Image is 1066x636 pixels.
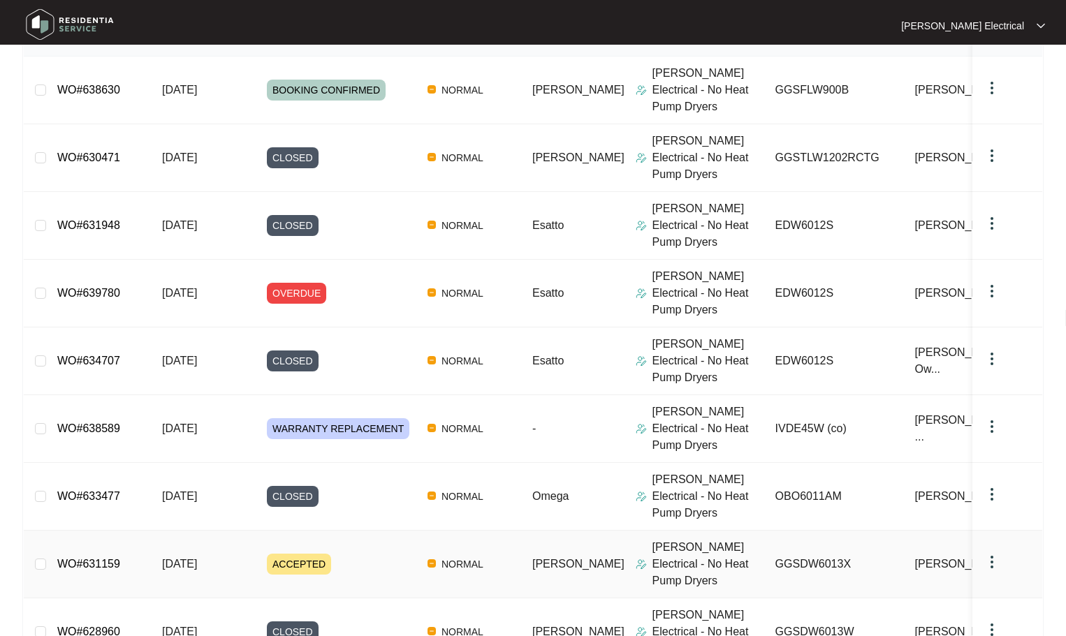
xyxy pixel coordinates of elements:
td: GGSDW6013X [764,531,904,598]
p: [PERSON_NAME] Electrical - No Heat Pump Dryers [652,133,764,183]
p: [PERSON_NAME] Electrical - No Heat Pump Dryers [652,471,764,522]
span: NORMAL [436,488,489,505]
p: [PERSON_NAME] Electrical - No Heat Pump Dryers [652,336,764,386]
span: [DATE] [162,151,197,163]
span: WARRANTY REPLACEMENT [267,418,409,439]
td: GGSTLW1202RCTG [764,124,904,192]
img: Vercel Logo [428,153,436,161]
td: EDW6012S [764,260,904,327]
a: WO#630471 [57,151,120,163]
span: [PERSON_NAME] [915,82,1007,98]
a: WO#631159 [57,558,120,570]
img: Vercel Logo [428,424,436,432]
img: dropdown arrow [984,486,1000,503]
span: CLOSED [267,486,319,507]
img: dropdown arrow [984,215,1000,232]
p: [PERSON_NAME] Electrical - No Heat Pump Dryers [652,539,764,589]
span: [DATE] [162,422,197,434]
img: Vercel Logo [428,85,436,94]
span: NORMAL [436,149,489,166]
img: dropdown arrow [984,350,1000,367]
p: [PERSON_NAME] Electrical - No Heat Pump Dryers [652,65,764,115]
span: [PERSON_NAME] [915,556,1007,572]
img: dropdown arrow [984,283,1000,299]
td: IVDE45W (co) [764,395,904,463]
img: Assigner Icon [636,355,647,367]
span: [DATE] [162,287,197,299]
td: OBO6011AM [764,463,904,531]
img: Assigner Icon [636,559,647,570]
td: GGSFLW900B [764,57,904,124]
a: WO#638630 [57,84,120,96]
span: Esatto [532,287,564,299]
a: WO#638589 [57,422,120,434]
span: [PERSON_NAME]... [915,149,1016,166]
img: Assigner Icon [636,288,647,299]
span: Omega [532,490,569,502]
span: [PERSON_NAME] & ... [915,412,1025,445]
span: Esatto [532,355,564,367]
span: NORMAL [436,556,489,572]
span: [DATE] [162,84,197,96]
img: Assigner Icon [636,152,647,163]
span: BOOKING CONFIRMED [267,80,386,101]
img: Vercel Logo [428,288,436,297]
span: ACCEPTED [267,554,331,575]
span: [PERSON_NAME] [532,151,625,163]
img: dropdown arrow [984,418,1000,435]
span: Esatto [532,219,564,231]
span: NORMAL [436,353,489,369]
span: NORMAL [436,420,489,437]
p: [PERSON_NAME] Electrical [901,19,1024,33]
img: Vercel Logo [428,491,436,500]
span: [DATE] [162,558,197,570]
span: [PERSON_NAME] - Ow... [915,344,1025,378]
p: [PERSON_NAME] Electrical - No Heat Pump Dryers [652,268,764,318]
span: [PERSON_NAME] [915,488,1007,505]
span: CLOSED [267,147,319,168]
img: Assigner Icon [636,220,647,231]
img: Assigner Icon [636,84,647,96]
img: Vercel Logo [428,627,436,635]
a: WO#634707 [57,355,120,367]
span: [PERSON_NAME] [532,558,625,570]
img: dropdown arrow [1037,22,1045,29]
img: Assigner Icon [636,423,647,434]
a: WO#631948 [57,219,120,231]
span: - [532,422,536,434]
span: [DATE] [162,355,197,367]
span: CLOSED [267,215,319,236]
td: EDW6012S [764,192,904,260]
span: [PERSON_NAME] ... [915,217,1019,234]
img: dropdown arrow [984,554,1000,570]
span: NORMAL [436,285,489,302]
span: [DATE] [162,219,197,231]
span: [PERSON_NAME] [532,84,625,96]
img: dropdown arrow [984,80,1000,96]
img: Vercel Logo [428,356,436,364]
img: dropdown arrow [984,147,1000,164]
img: residentia service logo [21,3,119,45]
p: [PERSON_NAME] Electrical - No Heat Pump Dryers [652,200,764,251]
span: [PERSON_NAME] ... [915,285,1019,302]
span: OVERDUE [267,283,326,304]
span: NORMAL [436,82,489,98]
span: CLOSED [267,350,319,371]
a: WO#633477 [57,490,120,502]
td: EDW6012S [764,327,904,395]
img: Vercel Logo [428,221,436,229]
p: [PERSON_NAME] Electrical - No Heat Pump Dryers [652,404,764,454]
span: NORMAL [436,217,489,234]
span: [DATE] [162,490,197,502]
img: Vercel Logo [428,559,436,568]
a: WO#639780 [57,287,120,299]
img: Assigner Icon [636,491,647,502]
